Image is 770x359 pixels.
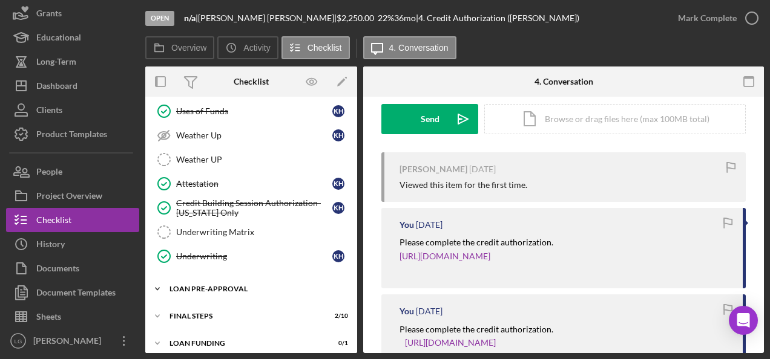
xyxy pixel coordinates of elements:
button: Project Overview [6,184,139,208]
button: Sheets [6,305,139,329]
mark: Please complete the credit authorization. [400,324,553,334]
div: FINAL STEPS [169,312,318,320]
div: Underwriting [176,251,332,261]
div: Attestation [176,179,332,189]
label: 4. Conversation [389,43,449,53]
div: Long-Term [36,50,76,77]
button: Grants [6,1,139,25]
div: Loan Funding [169,340,318,347]
div: Dashboard [36,74,77,101]
div: Document Templates [36,280,116,308]
div: Mark Complete [678,6,737,30]
button: 4. Conversation [363,36,456,59]
div: Documents [36,256,79,283]
label: Overview [171,43,206,53]
div: Underwriting Matrix [176,227,350,237]
div: Viewed this item for the first time. [400,180,527,190]
button: Checklist [6,208,139,232]
div: K H [332,105,344,117]
div: Clients [36,98,62,125]
div: Weather UP [176,155,350,164]
div: | [184,13,198,23]
button: History [6,232,139,256]
div: Weather Up [176,131,332,140]
div: Send [421,104,439,134]
div: K H [332,202,344,214]
button: Checklist [281,36,350,59]
a: [URL][DOMAIN_NAME] [400,251,490,261]
div: K H [332,178,344,190]
div: [PERSON_NAME] [PERSON_NAME] | [198,13,337,23]
button: Send [381,104,478,134]
a: UnderwritingKH [151,244,351,268]
a: [URL][DOMAIN_NAME] [405,337,496,348]
div: Grants [36,1,62,28]
time: 2025-08-21 18:04 [416,220,443,230]
div: Open Intercom Messenger [729,306,758,335]
a: Weather UpKH [151,123,351,147]
div: 2 / 10 [326,312,348,320]
div: 0 / 1 [326,340,348,347]
div: People [36,160,62,187]
div: Checklist [234,77,269,86]
button: Long-Term [6,50,139,74]
div: 4. Conversation [535,77,593,86]
div: K H [332,250,344,262]
button: Document Templates [6,280,139,305]
div: 22 % [378,13,394,23]
a: Credit Building Session Authorization- [US_STATE] OnlyKH [151,196,351,220]
div: $2,250.00 [337,13,378,23]
div: [PERSON_NAME] [400,164,467,174]
time: 2025-08-14 15:45 [416,306,443,316]
div: Loan Pre-Approval [169,285,342,293]
div: Uses of Funds [176,106,332,116]
div: Educational [36,25,81,53]
div: Open [145,11,174,26]
button: Documents [6,256,139,280]
mark: Please complete the credit authorization. [400,237,553,247]
div: K H [332,129,344,141]
div: [PERSON_NAME] [30,329,109,356]
div: You [400,220,414,230]
button: Mark Complete [666,6,764,30]
button: Overview [145,36,214,59]
label: Checklist [308,43,342,53]
div: Credit Building Session Authorization- [US_STATE] Only [176,198,332,218]
button: Educational [6,25,139,50]
button: Product Templates [6,122,139,146]
button: Clients [6,98,139,122]
div: You [400,306,414,316]
time: 2025-08-21 18:05 [469,164,496,174]
a: Uses of FundsKH [151,99,351,123]
b: n/a [184,13,196,23]
div: Project Overview [36,184,102,211]
a: AttestationKH [151,172,351,196]
button: Activity [217,36,278,59]
div: Checklist [36,208,71,235]
label: Activity [243,43,270,53]
a: Underwriting Matrix [151,220,351,244]
div: 36 mo [394,13,416,23]
button: LG[PERSON_NAME] [6,329,139,353]
a: Weather UP [151,147,351,172]
div: Product Templates [36,122,107,149]
div: Sheets [36,305,61,332]
text: LG [15,338,22,344]
button: People [6,160,139,184]
div: | 4. Credit Authorization ([PERSON_NAME]) [416,13,579,23]
div: History [36,232,65,259]
button: Dashboard [6,74,139,98]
